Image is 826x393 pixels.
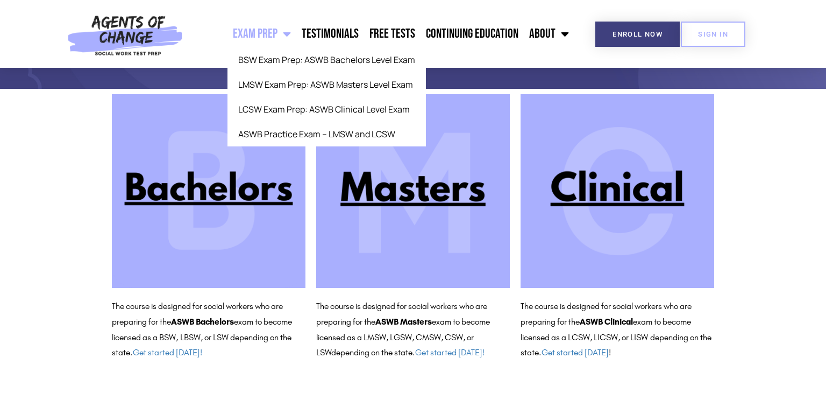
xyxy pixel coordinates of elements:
a: Get started [DATE]! [133,347,202,357]
a: Continuing Education [421,20,524,47]
a: Free Tests [364,20,421,47]
a: About [524,20,574,47]
b: ASWB Masters [375,317,432,327]
a: Get started [DATE] [542,347,609,357]
p: The course is designed for social workers who are preparing for the exam to become licensed as a ... [112,299,305,361]
a: ASWB Practice Exam – LMSW and LCSW [227,122,426,146]
ul: Exam Prep [227,47,426,146]
a: LMSW Exam Prep: ASWB Masters Level Exam [227,72,426,97]
a: Exam Prep [227,20,296,47]
span: . ! [539,347,611,357]
p: The course is designed for social workers who are preparing for the exam to become licensed as a ... [521,299,714,361]
span: Enroll Now [613,31,663,38]
a: Get started [DATE]! [415,347,485,357]
p: The course is designed for social workers who are preparing for the exam to become licensed as a ... [316,299,510,361]
span: depending on the state. [331,347,485,357]
a: Testimonials [296,20,364,47]
a: LCSW Exam Prep: ASWB Clinical Level Exam [227,97,426,122]
a: SIGN IN [681,22,745,47]
a: BSW Exam Prep: ASWB Bachelors Level Exam [227,47,426,72]
b: ASWB Clinical [580,317,633,327]
b: ASWB Bachelors [171,317,234,327]
span: SIGN IN [698,31,728,38]
a: Enroll Now [595,22,680,47]
nav: Menu [188,20,574,47]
